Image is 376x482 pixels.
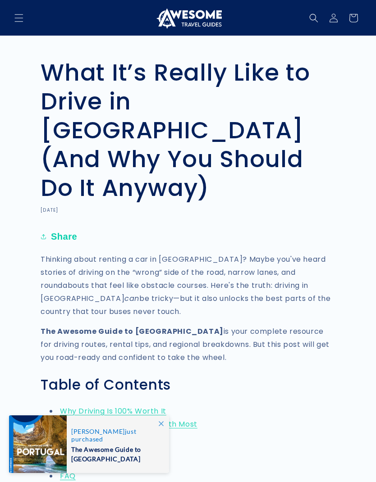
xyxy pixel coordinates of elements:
time: [DATE] [41,207,59,214]
h1: What It’s Really Like to Drive in [GEOGRAPHIC_DATA] (And Why You Should Do It Anyway) [41,58,335,202]
summary: Menu [9,8,29,28]
a: Awesome Travel Guides [151,4,225,32]
p: Thinking about renting a car in [GEOGRAPHIC_DATA]? Maybe you've heard stories of driving on the “... [41,253,335,318]
span: [PERSON_NAME] [71,427,125,435]
strong: The Awesome Guide to [GEOGRAPHIC_DATA] [41,326,224,336]
a: Why Driving Is 100% Worth It [60,406,166,416]
h2: Table of Contents [41,376,335,393]
em: can [124,293,139,304]
summary: Search [304,8,324,28]
span: The Awesome Guide to [GEOGRAPHIC_DATA] [71,443,160,464]
span: just purchased [71,427,160,443]
img: Awesome Travel Guides [154,7,222,29]
p: is your complete resource for driving routes, rental tips, and regional breakdowns. But this post... [41,325,335,364]
a: FAQ [60,471,76,481]
button: Share [41,227,80,246]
